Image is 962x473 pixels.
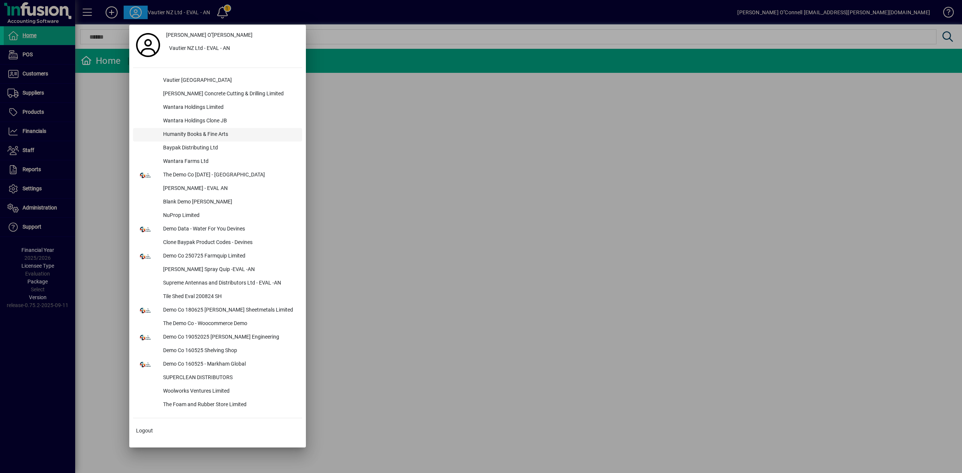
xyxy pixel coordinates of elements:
[157,398,302,412] div: The Foam and Rubber Store Limited
[133,223,302,236] button: Demo Data - Water For You Devines
[133,155,302,169] button: Wantara Farms Ltd
[133,169,302,182] button: The Demo Co [DATE] - [GEOGRAPHIC_DATA]
[133,236,302,250] button: Clone Baypak Product Codes - Devines
[157,371,302,385] div: SUPERCLEAN DISTRIBUTORS
[157,263,302,277] div: [PERSON_NAME] Spray Quip -EVAL -AN
[136,427,153,435] span: Logout
[157,155,302,169] div: Wantara Farms Ltd
[157,317,302,331] div: The Demo Co - Woocommerce Demo
[157,236,302,250] div: Clone Baypak Product Codes - Devines
[133,250,302,263] button: Demo Co 250725 Farmquip Limited
[133,182,302,196] button: [PERSON_NAME] - EVAL AN
[133,304,302,317] button: Demo Co 180625 [PERSON_NAME] Sheetmetals Limited
[157,114,302,128] div: Wantara Holdings Clone JB
[133,371,302,385] button: SUPERCLEAN DISTRIBUTORS
[133,344,302,358] button: Demo Co 160525 Shelving Shop
[133,424,302,438] button: Logout
[157,101,302,114] div: Wantara Holdings Limited
[157,223,302,236] div: Demo Data - Water For You Devines
[133,142,302,155] button: Baypak Distributing Ltd
[157,290,302,304] div: Tile Shed Eval 200824 SH
[133,38,163,52] a: Profile
[157,331,302,344] div: Demo Co 19052025 [PERSON_NAME] Engineering
[133,196,302,209] button: Blank Demo [PERSON_NAME]
[157,87,302,101] div: [PERSON_NAME] Concrete Cutting & Drilling Limited
[163,42,302,56] button: Vautier NZ Ltd - EVAL - AN
[133,358,302,371] button: Demo Co 160525 - Markham Global
[133,209,302,223] button: NuProp Limited
[157,209,302,223] div: NuProp Limited
[157,385,302,398] div: Woolworks Ventures Limited
[157,304,302,317] div: Demo Co 180625 [PERSON_NAME] Sheetmetals Limited
[133,290,302,304] button: Tile Shed Eval 200824 SH
[163,29,302,42] a: [PERSON_NAME] O''[PERSON_NAME]
[133,398,302,412] button: The Foam and Rubber Store Limited
[157,358,302,371] div: Demo Co 160525 - Markham Global
[157,142,302,155] div: Baypak Distributing Ltd
[133,101,302,114] button: Wantara Holdings Limited
[157,196,302,209] div: Blank Demo [PERSON_NAME]
[157,277,302,290] div: Supreme Antennas and Distributors Ltd - EVAL -AN
[157,169,302,182] div: The Demo Co [DATE] - [GEOGRAPHIC_DATA]
[157,182,302,196] div: [PERSON_NAME] - EVAL AN
[157,74,302,87] div: Vautier [GEOGRAPHIC_DATA]
[157,344,302,358] div: Demo Co 160525 Shelving Shop
[133,74,302,87] button: Vautier [GEOGRAPHIC_DATA]
[133,87,302,101] button: [PERSON_NAME] Concrete Cutting & Drilling Limited
[133,277,302,290] button: Supreme Antennas and Distributors Ltd - EVAL -AN
[157,128,302,142] div: Humanity Books & Fine Arts
[166,31,253,39] span: [PERSON_NAME] O''[PERSON_NAME]
[133,128,302,142] button: Humanity Books & Fine Arts
[157,250,302,263] div: Demo Co 250725 Farmquip Limited
[133,114,302,128] button: Wantara Holdings Clone JB
[133,331,302,344] button: Demo Co 19052025 [PERSON_NAME] Engineering
[133,317,302,331] button: The Demo Co - Woocommerce Demo
[133,263,302,277] button: [PERSON_NAME] Spray Quip -EVAL -AN
[133,385,302,398] button: Woolworks Ventures Limited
